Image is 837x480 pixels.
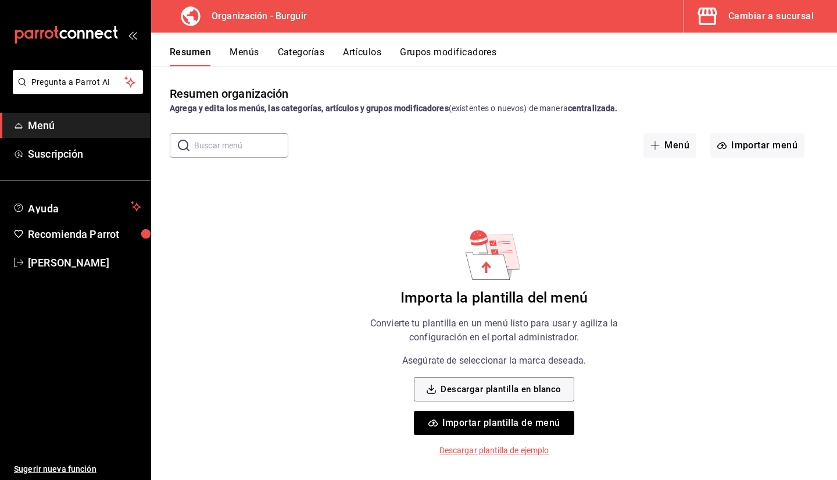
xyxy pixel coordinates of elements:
[170,102,818,115] div: (existentes o nuevos) de manera
[13,70,143,94] button: Pregunta a Parrot AI
[170,104,449,113] strong: Agrega y edita los menús, las categorías, artículos y grupos modificadores
[278,47,325,66] button: Categorías
[28,226,141,242] span: Recomienda Parrot
[128,30,137,40] button: open_drawer_menu
[194,134,288,157] input: Buscar menú
[28,200,126,214] span: Ayuda
[568,104,618,113] strong: centralizada.
[414,411,574,435] button: Importar plantilla de menú
[14,463,141,475] span: Sugerir nueva función
[28,255,141,271] span: [PERSON_NAME]
[710,133,804,158] button: Importar menú
[8,84,143,97] a: Pregunta a Parrot AI
[439,445,549,457] p: Descargar plantilla de ejemplo
[170,47,211,66] button: Resumen
[400,47,496,66] button: Grupos modificadores
[402,354,586,368] p: Asegúrate de seleccionar la marca deseada.
[31,76,125,88] span: Pregunta a Parrot AI
[643,133,696,158] button: Menú
[28,146,141,162] span: Suscripción
[170,85,289,102] div: Resumen organización
[170,47,837,66] div: navigation tabs
[414,377,574,401] button: Descargar plantilla en blanco
[202,9,307,23] h3: Organización - Burguir
[343,47,381,66] button: Artículos
[728,8,814,24] div: Cambiar a sucursal
[28,118,141,133] span: Menú
[348,317,641,344] p: Convierte tu plantilla en un menú listo para usar y agiliza la configuración en el portal adminis...
[230,47,259,66] button: Menús
[400,289,588,307] h6: Importa la plantilla del menú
